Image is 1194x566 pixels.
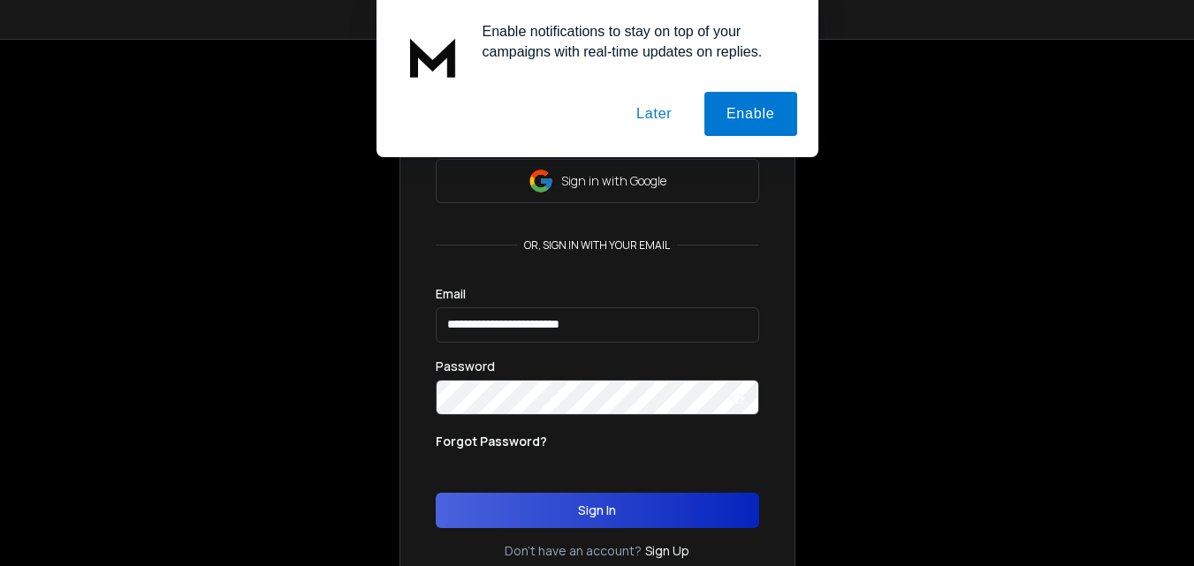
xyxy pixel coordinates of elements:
label: Email [436,288,466,300]
button: Later [614,92,694,136]
div: Enable notifications to stay on top of your campaigns with real-time updates on replies. [468,21,797,62]
p: Forgot Password? [436,433,547,450]
button: Sign in with Google [436,159,759,203]
p: Don't have an account? [505,542,642,560]
button: Enable [704,92,797,136]
label: Password [436,360,495,373]
p: Sign in with Google [561,172,666,190]
p: or, sign in with your email [517,238,677,253]
a: Sign Up [645,542,689,560]
img: notification icon [398,21,468,92]
button: Sign In [436,493,759,528]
